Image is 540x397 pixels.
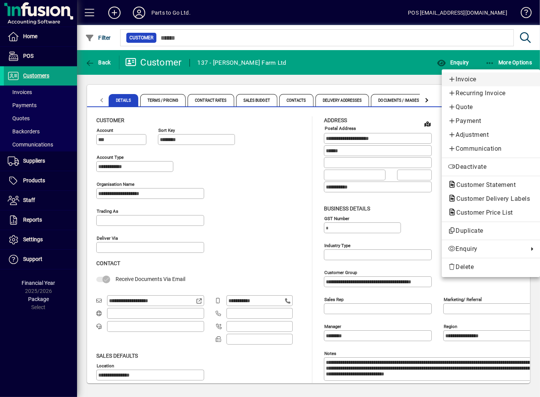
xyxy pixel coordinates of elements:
span: Customer Statement [448,181,520,188]
span: Customer Delivery Labels [448,195,534,202]
span: Payment [448,116,534,126]
span: Communication [448,144,534,153]
span: Enquiry [448,244,525,254]
span: Invoice [448,75,534,84]
span: Quote [448,103,534,112]
span: Deactivate [448,162,534,172]
button: Deactivate customer [442,160,540,174]
span: Duplicate [448,226,534,236]
span: Delete [448,262,534,272]
span: Recurring Invoice [448,89,534,98]
span: Adjustment [448,130,534,140]
span: Customer Price List [448,209,517,216]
